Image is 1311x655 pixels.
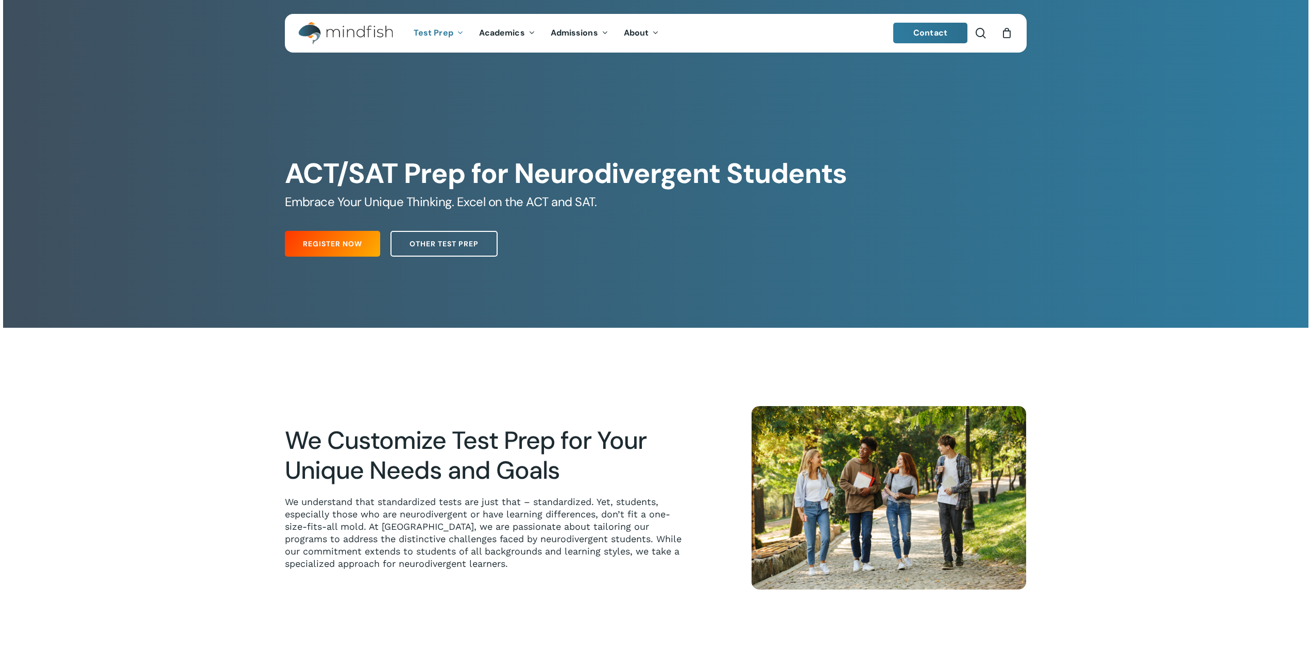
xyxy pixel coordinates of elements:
[479,27,525,38] span: Academics
[414,27,453,38] span: Test Prep
[285,496,690,570] p: We understand that standardized tests are just that – standardized. Yet, students, especially tho...
[285,426,690,485] h2: We Customize Test Prep for Your Unique Needs and Goals
[303,239,362,249] span: Register Now
[752,406,1027,590] img: Happy Students 1 1
[471,29,543,38] a: Academics
[285,157,1026,190] h1: ACT/SAT Prep for Neurodivergent Students
[406,14,667,53] nav: Main Menu
[551,27,598,38] span: Admissions
[285,231,380,257] a: Register Now
[410,239,479,249] span: Other Test Prep
[406,29,471,38] a: Test Prep
[913,27,947,38] span: Contact
[285,194,1026,210] h5: Embrace Your Unique Thinking. Excel on the ACT and SAT.
[624,27,649,38] span: About
[543,29,616,38] a: Admissions
[893,23,967,43] a: Contact
[1001,27,1013,39] a: Cart
[285,14,1027,53] header: Main Menu
[390,231,498,257] a: Other Test Prep
[616,29,667,38] a: About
